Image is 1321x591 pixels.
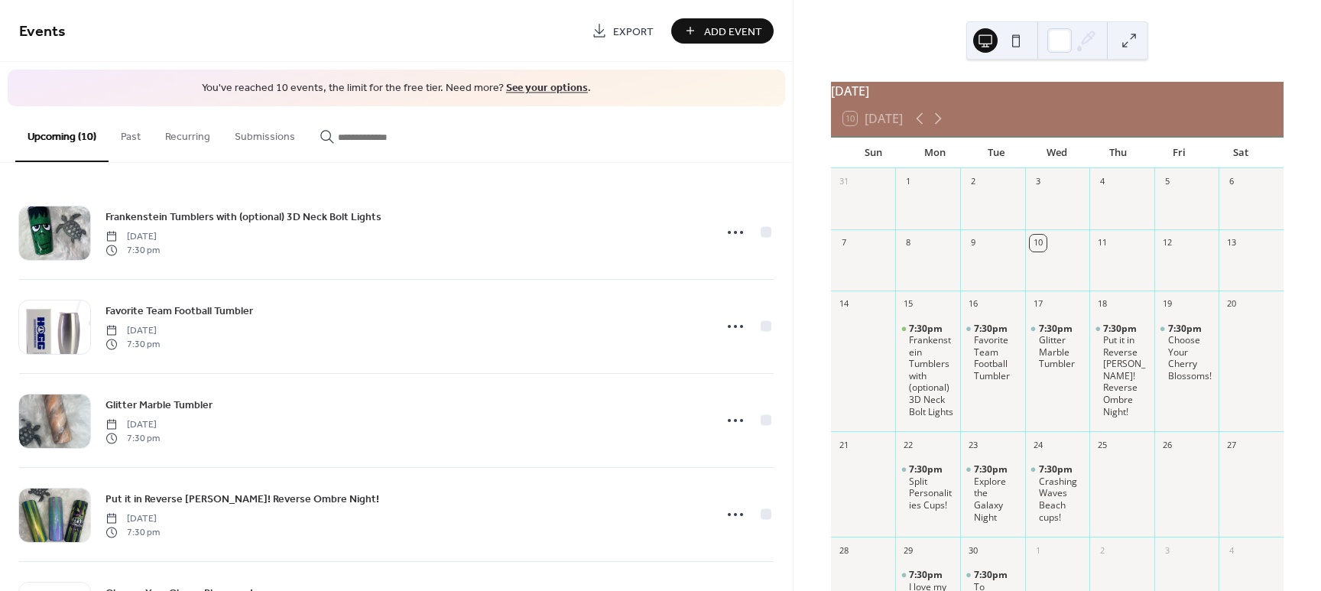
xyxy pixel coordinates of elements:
[153,106,222,161] button: Recurring
[909,476,954,511] div: Split Personalities Cups!
[1027,138,1088,168] div: Wed
[105,490,379,508] a: Put it in Reverse [PERSON_NAME]! Reverse Ombre Night!
[965,235,982,252] div: 9
[105,303,253,319] span: Favorite Team Football Tumbler
[1223,296,1240,313] div: 20
[109,106,153,161] button: Past
[965,542,982,559] div: 30
[974,463,1010,476] span: 7:30pm
[1089,323,1154,418] div: Put it in Reverse Terry! Reverse Ombre Night!
[900,296,917,313] div: 15
[900,174,917,190] div: 1
[904,138,966,168] div: Mon
[1159,437,1176,453] div: 26
[105,491,379,507] span: Put it in Reverse [PERSON_NAME]! Reverse Ombre Night!
[105,302,253,320] a: Favorite Team Football Tumbler
[506,78,588,99] a: See your options
[1103,323,1139,335] span: 7:30pm
[974,569,1010,581] span: 7:30pm
[960,323,1025,382] div: Favorite Team Football Tumbler
[965,174,982,190] div: 2
[1030,296,1047,313] div: 17
[909,334,954,417] div: Frankenstein Tumblers with (optional) 3D Neck Bolt Lights
[222,106,307,161] button: Submissions
[1223,174,1240,190] div: 6
[23,81,770,96] span: You've reached 10 events, the limit for the free tier. Need more? .
[105,209,381,225] span: Frankenstein Tumblers with (optional) 3D Neck Bolt Lights
[105,323,160,337] span: [DATE]
[974,334,1019,382] div: Favorite Team Football Tumbler
[1030,542,1047,559] div: 1
[105,432,160,446] span: 7:30 pm
[909,463,945,476] span: 7:30pm
[105,244,160,258] span: 7:30 pm
[1149,138,1210,168] div: Fri
[105,338,160,352] span: 7:30 pm
[1159,296,1176,313] div: 19
[960,463,1025,523] div: Explore the Galaxy Night
[1039,334,1084,370] div: Glitter Marble Tumbler
[19,17,66,47] span: Events
[1094,437,1111,453] div: 25
[1223,542,1240,559] div: 4
[900,437,917,453] div: 22
[1039,476,1084,523] div: Crashing Waves Beach cups!
[1159,542,1176,559] div: 3
[1039,323,1075,335] span: 7:30pm
[965,296,982,313] div: 16
[1223,437,1240,453] div: 27
[1154,323,1219,382] div: Choose Your Cherry Blossoms!
[105,208,381,226] a: Frankenstein Tumblers with (optional) 3D Neck Bolt Lights
[1159,174,1176,190] div: 5
[836,235,852,252] div: 7
[1103,334,1148,417] div: Put it in Reverse [PERSON_NAME]! Reverse Ombre Night!
[900,235,917,252] div: 8
[965,437,982,453] div: 23
[1025,323,1090,370] div: Glitter Marble Tumbler
[909,323,945,335] span: 7:30pm
[836,174,852,190] div: 31
[1030,174,1047,190] div: 3
[1094,235,1111,252] div: 11
[1159,235,1176,252] div: 12
[105,417,160,431] span: [DATE]
[1168,323,1204,335] span: 7:30pm
[895,323,960,418] div: Frankenstein Tumblers with (optional) 3D Neck Bolt Lights
[1025,463,1090,523] div: Crashing Waves Beach cups!
[1094,174,1111,190] div: 4
[900,542,917,559] div: 29
[1094,542,1111,559] div: 2
[909,569,945,581] span: 7:30pm
[105,396,213,414] a: Glitter Marble Tumbler
[895,463,960,511] div: Split Personalities Cups!
[1039,463,1075,476] span: 7:30pm
[105,526,160,540] span: 7:30 pm
[1223,235,1240,252] div: 13
[966,138,1027,168] div: Tue
[1030,235,1047,252] div: 10
[105,229,160,243] span: [DATE]
[974,323,1010,335] span: 7:30pm
[105,397,213,413] span: Glitter Marble Tumbler
[1210,138,1271,168] div: Sat
[613,24,654,40] span: Export
[1094,296,1111,313] div: 18
[1168,334,1213,382] div: Choose Your Cherry Blossoms!
[836,437,852,453] div: 21
[974,476,1019,523] div: Explore the Galaxy Night
[836,296,852,313] div: 14
[15,106,109,162] button: Upcoming (10)
[580,18,665,44] a: Export
[105,511,160,525] span: [DATE]
[843,138,904,168] div: Sun
[831,82,1284,100] div: [DATE]
[1030,437,1047,453] div: 24
[1088,138,1149,168] div: Thu
[836,542,852,559] div: 28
